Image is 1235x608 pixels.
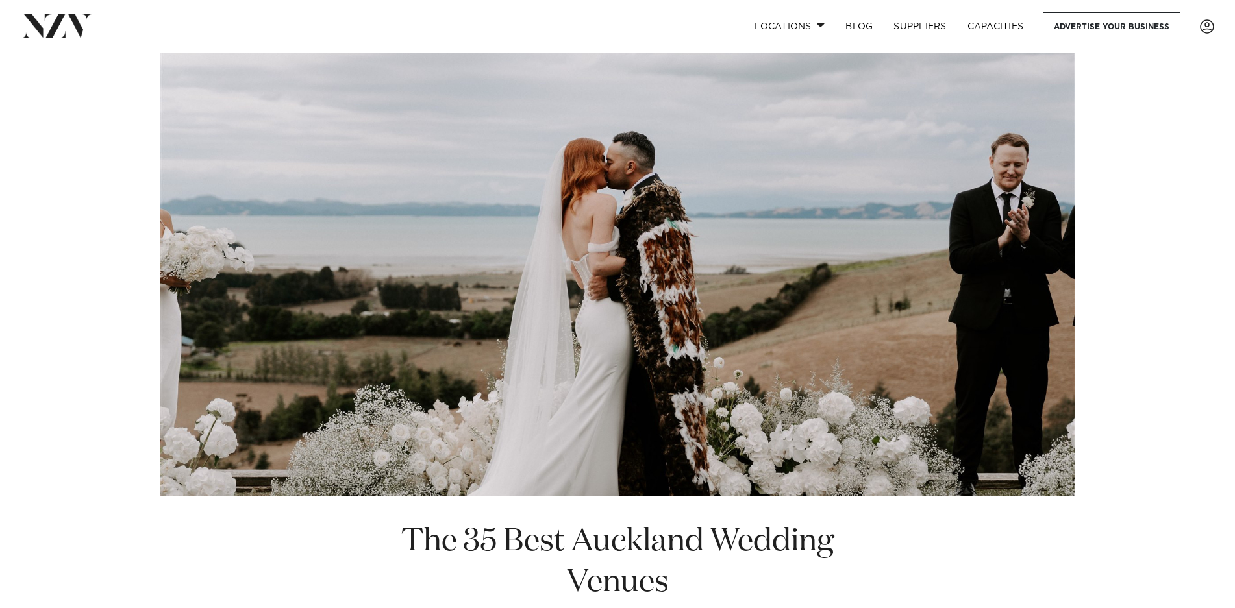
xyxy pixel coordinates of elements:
[835,12,883,40] a: BLOG
[160,53,1075,496] img: The 35 Best Auckland Wedding Venues
[957,12,1034,40] a: Capacities
[744,12,835,40] a: Locations
[1043,12,1180,40] a: Advertise your business
[395,522,840,603] h1: The 35 Best Auckland Wedding Venues
[883,12,956,40] a: SUPPLIERS
[21,14,92,38] img: nzv-logo.png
